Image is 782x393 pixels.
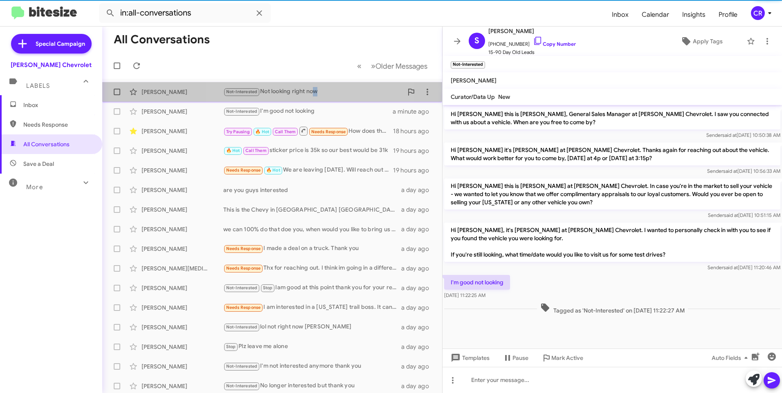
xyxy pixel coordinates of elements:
[23,121,93,129] span: Needs Response
[706,132,780,138] span: Sender [DATE] 10:50:38 AM
[488,26,576,36] span: [PERSON_NAME]
[444,179,780,210] p: Hi [PERSON_NAME] this is [PERSON_NAME] at [PERSON_NAME] Chevrolet. In case you're in the market t...
[245,148,267,153] span: Call Them
[226,364,258,369] span: Not-Interested
[537,303,688,315] span: Tagged as 'Not-Interested' on [DATE] 11:22:27 AM
[722,132,737,138] span: said at
[724,264,738,270] span: said at
[223,244,401,253] div: I made a deal on a truck. Thank you
[114,33,210,46] h1: All Conversations
[226,324,258,330] span: Not-Interested
[223,362,401,371] div: I'm not interested anymore thank you
[693,34,723,49] span: Apply Tags
[605,3,635,27] span: Inbox
[401,245,436,253] div: a day ago
[36,40,85,48] span: Special Campaign
[142,284,223,292] div: [PERSON_NAME]
[496,351,535,365] button: Pause
[26,82,50,89] span: Labels
[357,61,362,71] span: «
[401,382,436,390] div: a day ago
[275,129,296,134] span: Call Them
[401,323,436,331] div: a day ago
[11,34,92,54] a: Special Campaign
[444,292,485,298] span: [DATE] 11:22:25 AM
[393,147,436,155] div: 19 hours ago
[142,225,223,233] div: [PERSON_NAME]
[223,126,393,136] div: How does that work? Call me please
[11,61,92,69] div: [PERSON_NAME] Chevrolet
[723,168,737,174] span: said at
[474,34,479,47] span: S
[751,6,765,20] div: CR
[226,89,258,94] span: Not-Interested
[451,93,495,100] span: Curator/Data Up
[451,61,485,69] small: Not-Interested
[223,186,401,194] div: are you guys interested
[444,107,780,130] p: Hi [PERSON_NAME] this is [PERSON_NAME], General Sales Manager at [PERSON_NAME] Chevrolet. I saw y...
[142,88,223,96] div: [PERSON_NAME]
[23,140,70,148] span: All Conversations
[226,305,261,310] span: Needs Response
[401,186,436,194] div: a day ago
[635,3,676,27] a: Calendar
[142,245,223,253] div: [PERSON_NAME]
[255,129,269,134] span: 🔥 Hot
[223,381,401,391] div: No longer interested but thank you
[401,362,436,371] div: a day ago
[223,225,401,233] div: we can 100% do that doe you, when would you like to bring us that vehicle and check out our curre...
[488,36,576,48] span: [PHONE_NUMBER]
[142,362,223,371] div: [PERSON_NAME]
[142,147,223,155] div: [PERSON_NAME]
[226,148,240,153] span: 🔥 Hot
[533,41,576,47] a: Copy Number
[512,351,528,365] span: Pause
[708,264,780,270] span: Sender [DATE] 11:20:46 AM
[142,343,223,351] div: [PERSON_NAME]
[352,58,366,74] button: Previous
[449,351,490,365] span: Templates
[263,285,273,290] span: Stop
[498,93,510,100] span: New
[99,3,271,23] input: Search
[535,351,590,365] button: Mark Active
[142,382,223,390] div: [PERSON_NAME]
[142,323,223,331] div: [PERSON_NAME]
[142,166,223,174] div: [PERSON_NAME]
[393,107,436,116] div: a minute ago
[226,129,250,134] span: Try Pausing
[401,304,436,312] div: a day ago
[444,275,510,290] p: I'm good not looking
[23,160,54,168] span: Save a Deal
[443,351,496,365] button: Templates
[705,351,757,365] button: Auto Fields
[223,146,393,155] div: sticker price is 35k so our best would be 31k
[401,343,436,351] div: a day ago
[375,62,427,71] span: Older Messages
[488,48,576,56] span: 15-90 Day Old Leads
[401,284,436,292] div: a day ago
[744,6,773,20] button: CR
[226,266,261,271] span: Needs Response
[226,109,258,114] span: Not-Interested
[226,344,236,349] span: Stop
[712,3,744,27] span: Profile
[226,383,258,389] span: Not-Interested
[444,143,780,165] p: Hi [PERSON_NAME] it's [PERSON_NAME] at [PERSON_NAME] Chevrolet. Thanks again for reaching out abo...
[676,3,712,27] a: Insights
[223,87,403,96] div: Not looking right now
[451,77,497,84] span: [PERSON_NAME]
[444,223,780,262] p: Hi [PERSON_NAME], it's [PERSON_NAME] at [PERSON_NAME] Chevrolet. I wanted to personally check in ...
[226,167,261,173] span: Needs Response
[707,168,780,174] span: Sender [DATE] 10:56:33 AM
[712,351,751,365] span: Auto Fields
[223,303,401,312] div: I am interested in a [US_STATE] trail boss. It can be a 24-26. Not sure if I want to lease or buy...
[142,264,223,272] div: [PERSON_NAME][MEDICAL_DATA]
[223,322,401,332] div: lol not right now [PERSON_NAME]
[142,304,223,312] div: [PERSON_NAME]
[223,283,401,293] div: Iam good at this point thank you for your reply
[223,263,401,273] div: Thx for reaching out. I think im going in a different direction. I test drove the ZR2, and it fel...
[223,342,401,351] div: Plz leave me alone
